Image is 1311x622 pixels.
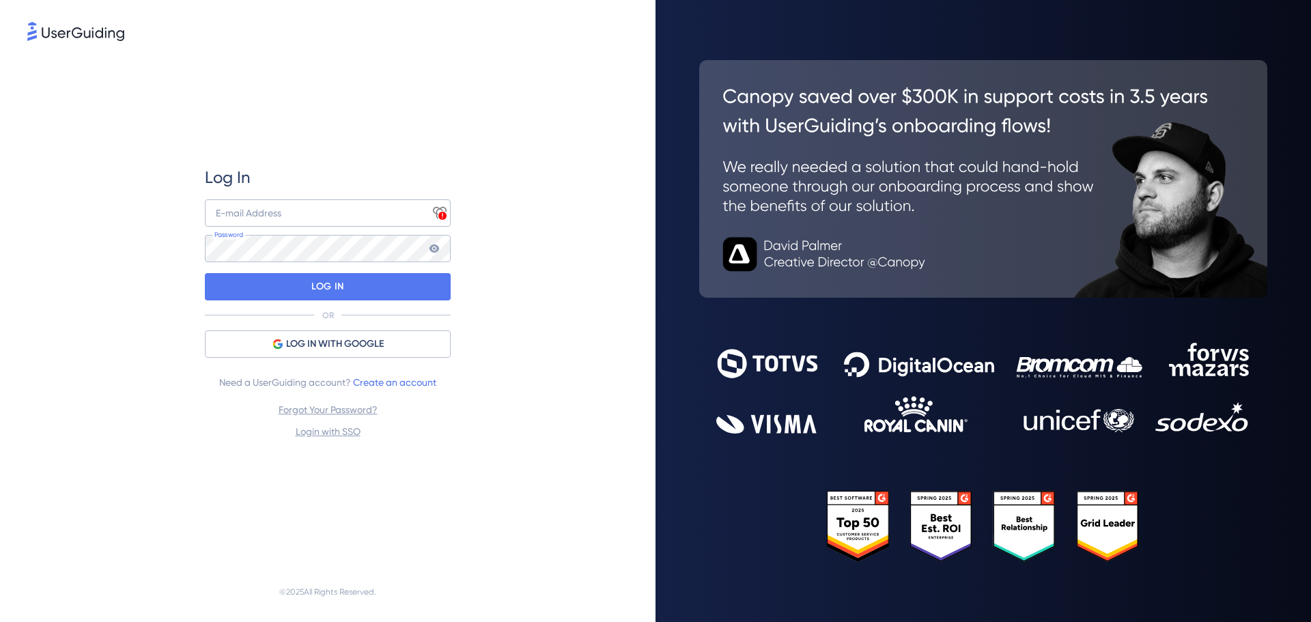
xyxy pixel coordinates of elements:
[827,491,1140,563] img: 25303e33045975176eb484905ab012ff.svg
[279,584,376,600] span: © 2025 All Rights Reserved.
[716,343,1250,434] img: 9302ce2ac39453076f5bc0f2f2ca889b.svg
[311,276,343,298] p: LOG IN
[699,60,1267,298] img: 26c0aa7c25a843aed4baddd2b5e0fa68.svg
[279,404,378,415] a: Forgot Your Password?
[205,199,451,227] input: example@company.com
[286,336,384,352] span: LOG IN WITH GOOGLE
[296,426,361,437] a: Login with SSO
[322,310,334,321] p: OR
[219,374,436,391] span: Need a UserGuiding account?
[205,167,251,188] span: Log In
[353,377,436,388] a: Create an account
[27,22,124,41] img: 8faab4ba6bc7696a72372aa768b0286c.svg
